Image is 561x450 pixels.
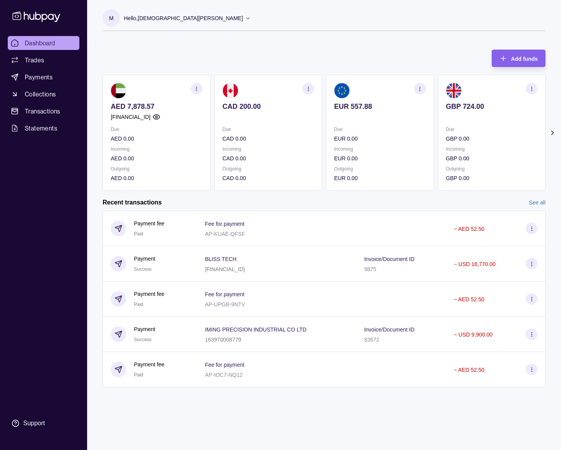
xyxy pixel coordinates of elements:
img: eu [334,83,350,98]
p: Due [446,125,538,134]
p: [FINANCIAL_ID] [111,113,151,121]
p: EUR 0.00 [334,134,426,143]
span: Trades [25,55,44,65]
div: Support [23,419,45,428]
p: Fee for payment [205,291,244,297]
p: − AED 52.50 [454,296,484,302]
p: Outgoing [111,165,202,173]
img: ae [111,83,126,98]
p: − AED 52.50 [454,226,484,232]
p: Payment [134,254,155,263]
p: AED 7,878.57 [111,102,202,111]
span: Paid [134,372,143,378]
p: AP-UPGB-9NTV [205,301,245,307]
p: Incoming [446,145,538,153]
p: − USD 9,900.00 [454,331,492,338]
p: Fee for payment [205,362,244,368]
p: EUR 0.00 [334,154,426,163]
span: Add funds [511,56,538,62]
p: Payment fee [134,360,165,369]
p: CAD 0.00 [223,174,314,182]
p: Fee for payment [205,221,244,227]
h2: Recent transactions [103,198,162,207]
p: CAD 0.00 [223,134,314,143]
p: Outgoing [223,165,314,173]
span: Success [134,266,151,272]
span: Statements [25,124,57,133]
p: Invoice/Document ID [364,256,415,262]
p: GBP 0.00 [446,134,538,143]
a: Statements [8,121,79,135]
p: AED 0.00 [111,134,202,143]
p: AP-IOC7-NQ12 [205,372,242,378]
span: Success [134,337,151,342]
span: Payments [25,72,53,82]
p: CAD 0.00 [223,154,314,163]
p: Invoice/Document ID [364,326,415,333]
a: Dashboard [8,36,79,50]
p: EUR 0.00 [334,174,426,182]
p: GBP 0.00 [446,174,538,182]
p: Hello, [DEMOGRAPHIC_DATA][PERSON_NAME] [124,14,243,22]
img: gb [446,83,461,98]
span: Collections [25,89,56,99]
p: GBP 0.00 [446,154,538,163]
a: Trades [8,53,79,67]
p: GBP 724.00 [446,102,538,111]
p: AP-KUAE-QFSF [205,231,245,237]
p: BLISS TECH [205,256,236,262]
span: Paid [134,231,143,237]
button: Add funds [492,50,546,67]
p: Outgoing [446,165,538,173]
a: See all [529,198,546,207]
a: Support [8,415,79,431]
p: Payment [134,325,155,333]
img: ca [223,83,238,98]
p: − USD 16,770.00 [454,261,496,267]
p: M [109,14,114,22]
a: Payments [8,70,79,84]
p: Payment fee [134,290,165,298]
p: CAD 200.00 [223,102,314,111]
p: Incoming [223,145,314,153]
p: − AED 52.50 [454,367,484,373]
p: AED 0.00 [111,174,202,182]
a: Transactions [8,104,79,118]
p: Due [334,125,426,134]
p: Due [223,125,314,134]
p: Incoming [111,145,202,153]
p: 9875 [364,266,376,272]
p: Outgoing [334,165,426,173]
p: Payment fee [134,219,165,228]
p: EUR 557.88 [334,102,426,111]
a: Collections [8,87,79,101]
p: AED 0.00 [111,154,202,163]
p: Due [111,125,202,134]
span: Transactions [25,106,60,116]
p: 83672 [364,337,379,343]
p: [FINANCIAL_ID] [205,266,245,272]
p: 163970008779 [205,337,241,343]
span: Dashboard [25,38,55,48]
p: Incoming [334,145,426,153]
span: Paid [134,302,143,307]
p: IMING PRECISION INDUSTRIAL CO LTD [205,326,306,333]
